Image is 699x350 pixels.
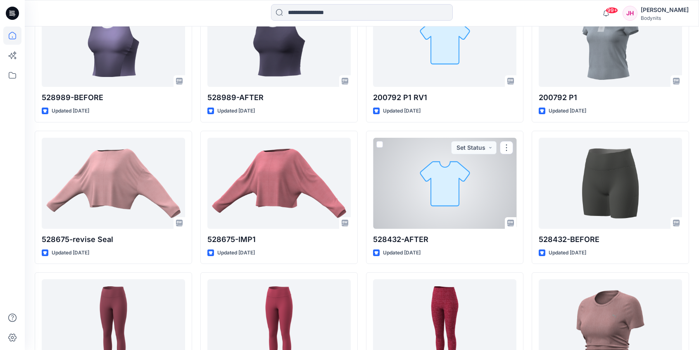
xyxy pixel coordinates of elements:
p: 528675-revise Seal [42,234,185,245]
div: JH [623,6,637,21]
p: Updated [DATE] [52,249,89,257]
p: 528989-BEFORE [42,92,185,103]
p: Updated [DATE] [217,107,255,115]
div: Bodynits [641,15,689,21]
a: 528675-IMP1 [207,138,351,229]
p: Updated [DATE] [549,107,586,115]
p: 528989-AFTER [207,92,351,103]
p: Updated [DATE] [383,249,421,257]
p: Updated [DATE] [52,107,89,115]
span: 99+ [606,7,618,14]
p: 200792 P1 RV1 [373,92,516,103]
p: Updated [DATE] [383,107,421,115]
a: 528432-BEFORE [539,138,682,229]
p: Updated [DATE] [549,249,586,257]
a: 528675-revise Seal [42,138,185,229]
p: 528432-AFTER [373,234,516,245]
p: 528432-BEFORE [539,234,682,245]
p: 200792 P1 [539,92,682,103]
p: Updated [DATE] [217,249,255,257]
a: 528432-AFTER [373,138,516,229]
p: 528675-IMP1 [207,234,351,245]
div: [PERSON_NAME] [641,5,689,15]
